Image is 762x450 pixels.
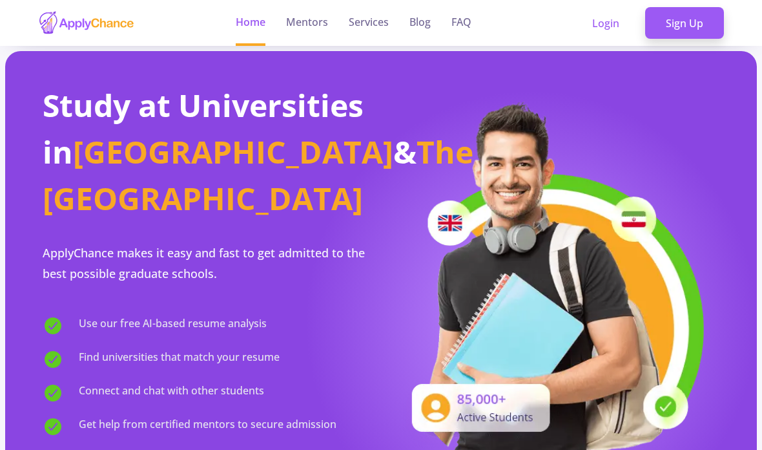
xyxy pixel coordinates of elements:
span: Get help from certified mentors to secure admission [79,416,336,437]
a: Login [571,7,640,39]
img: applychance logo [38,10,135,36]
span: [GEOGRAPHIC_DATA] [73,131,393,173]
span: ApplyChance makes it easy and fast to get admitted to the best possible graduate schools. [43,245,365,281]
a: Sign Up [645,7,724,39]
span: Study at Universities in [43,84,364,173]
span: Find universities that match your resume [79,349,280,370]
span: Connect and chat with other students [79,383,264,403]
span: Use our free AI-based resume analysis [79,316,267,336]
span: & [393,131,417,173]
